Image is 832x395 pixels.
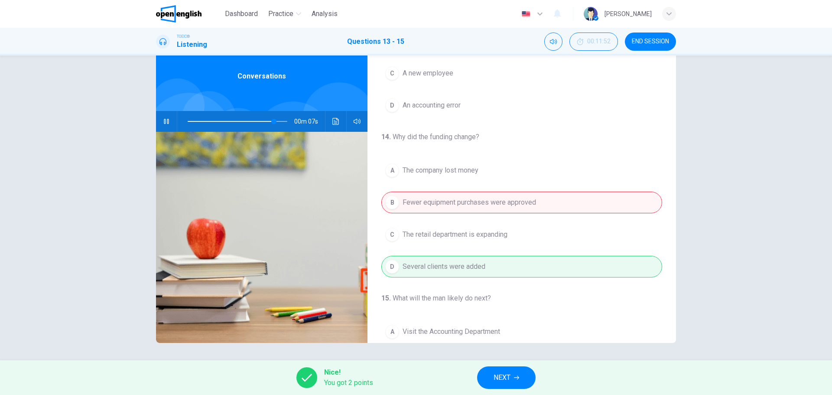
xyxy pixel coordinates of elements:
button: NEXT [477,366,536,389]
span: You got 2 points [324,378,373,388]
button: Analysis [308,6,341,22]
img: OpenEnglish logo [156,5,201,23]
button: Dashboard [221,6,261,22]
h1: Listening [177,39,207,50]
span: END SESSION [632,38,669,45]
h4: 14 . [381,133,393,141]
div: Hide [569,33,618,51]
button: Practice [265,6,305,22]
span: Conversations [237,71,286,82]
img: en [520,11,531,17]
button: 00:11:52 [569,33,618,51]
span: NEXT [494,372,510,384]
span: TOEIC® [177,33,190,39]
span: 00:11:52 [587,38,611,45]
span: Dashboard [225,9,258,19]
span: 00m 07s [294,111,325,132]
h4: 15 . [381,294,393,302]
button: Click to see the audio transcription [329,111,343,132]
button: END SESSION [625,33,676,51]
img: Conversations [156,132,367,343]
div: Mute [544,33,562,51]
span: Nice! [324,367,373,378]
span: Analysis [312,9,338,19]
img: Profile picture [584,7,598,21]
h4: Why did the funding change? [381,132,662,142]
span: Practice [268,9,293,19]
h1: Questions 13 - 15 [347,36,404,47]
h4: What will the man likely do next? [381,293,662,304]
a: OpenEnglish logo [156,5,221,23]
div: [PERSON_NAME] [604,9,652,19]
